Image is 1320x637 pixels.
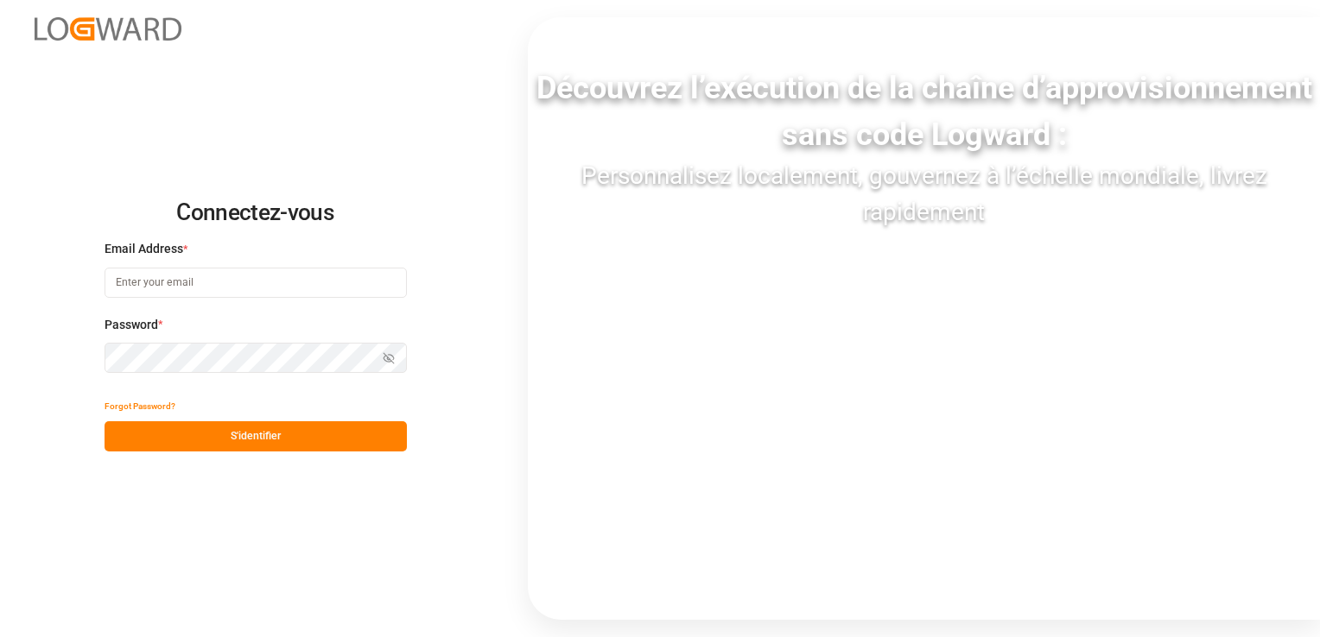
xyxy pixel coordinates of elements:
input: Enter your email [105,268,407,298]
span: Password [105,316,158,334]
button: S'identifier [105,421,407,451]
div: Personnalisez localement, gouvernez à l’échelle mondiale, livrez rapidement [528,158,1320,230]
h2: Connectez-vous [105,186,407,241]
img: Logward_new_orange.png [35,17,181,41]
div: Découvrez l’exécution de la chaîne d’approvisionnement sans code Logward : [528,65,1320,158]
button: Forgot Password? [105,391,175,421]
span: Email Address [105,240,183,258]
